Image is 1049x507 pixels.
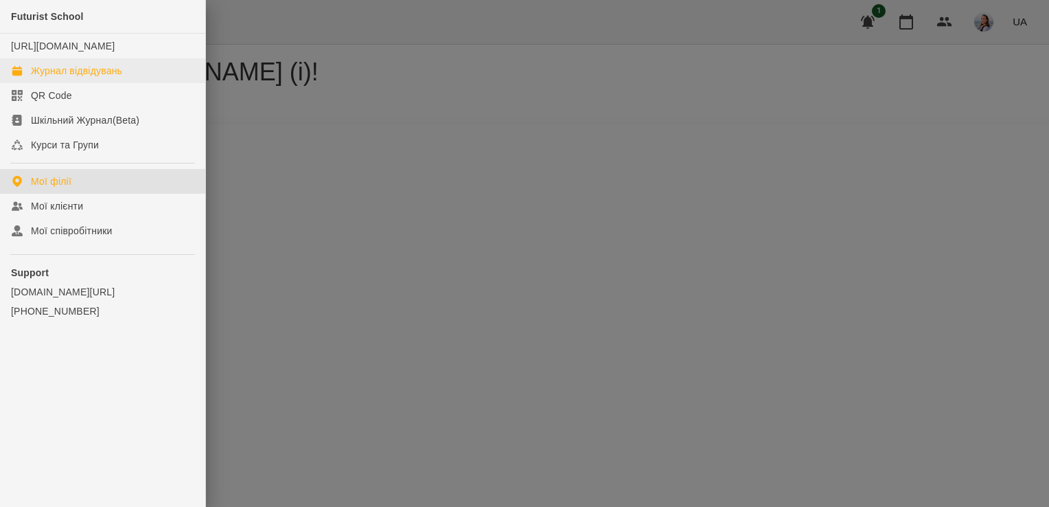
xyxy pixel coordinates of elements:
[11,304,194,318] a: [PHONE_NUMBER]
[11,41,115,52] a: [URL][DOMAIN_NAME]
[31,138,99,152] div: Курси та Групи
[11,11,84,22] span: Futurist School
[31,224,113,238] div: Мої співробітники
[31,64,122,78] div: Журнал відвідувань
[31,113,139,127] div: Шкільний Журнал(Beta)
[11,285,194,299] a: [DOMAIN_NAME][URL]
[31,89,72,102] div: QR Code
[31,199,83,213] div: Мої клієнти
[31,174,71,188] div: Мої філії
[11,266,194,280] p: Support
